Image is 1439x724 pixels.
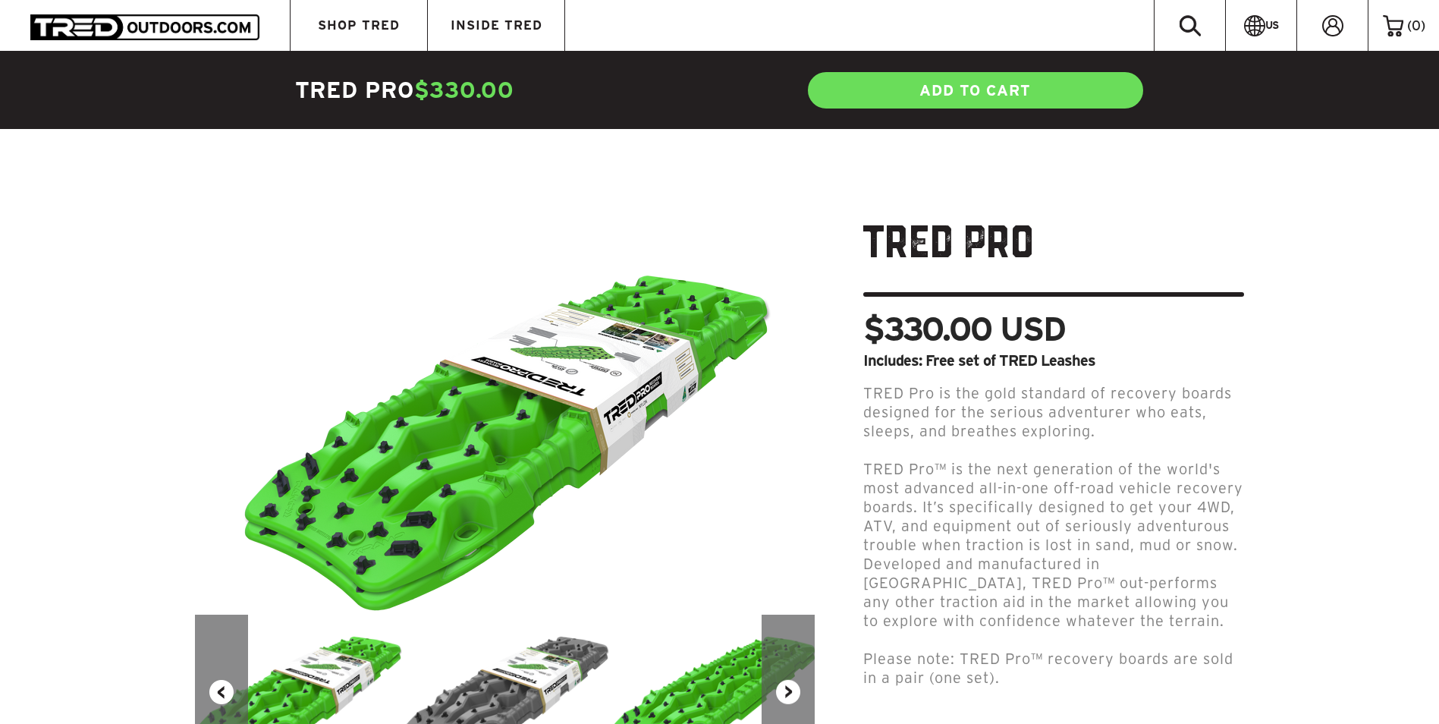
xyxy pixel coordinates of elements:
img: cart-icon [1383,15,1403,36]
span: Please note: TRED Pro™ recovery boards are sold in a pair (one set). [863,650,1233,686]
a: ADD TO CART [806,71,1145,110]
h1: TRED Pro [863,219,1244,297]
span: INSIDE TRED [451,19,542,32]
span: 0 [1412,18,1421,33]
span: TRED Pro™ is the next generation of the world's most advanced all-in-one off-road vehicle recover... [863,461,1243,629]
span: $330.00 USD [863,312,1065,345]
img: TRED Outdoors America [30,14,259,39]
img: TRED_Pro_ISO-Green_700x.png [240,219,771,615]
span: ( ) [1407,19,1425,33]
span: $330.00 [414,77,514,102]
div: Includes: Free set of TRED Leashes [863,353,1244,368]
h4: TRED Pro [295,75,720,105]
span: SHOP TRED [318,19,400,32]
p: TRED Pro is the gold standard of recovery boards designed for the serious adventurer who eats, sl... [863,384,1244,441]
